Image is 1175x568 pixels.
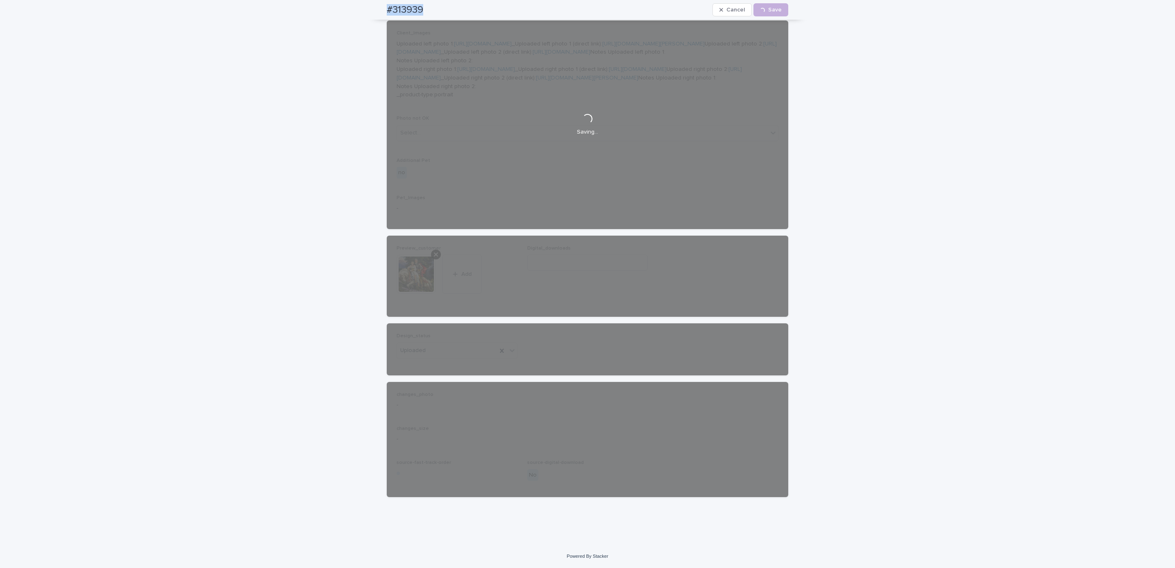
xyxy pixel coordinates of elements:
[712,3,752,16] button: Cancel
[753,3,788,16] button: Save
[726,7,745,13] span: Cancel
[387,4,423,16] h2: #313939
[577,129,598,136] p: Saving…
[567,554,608,559] a: Powered By Stacker
[768,7,782,13] span: Save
